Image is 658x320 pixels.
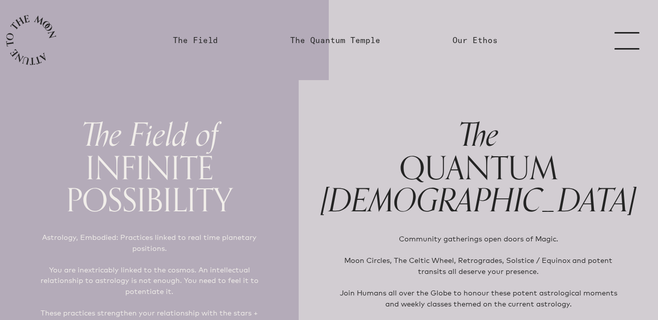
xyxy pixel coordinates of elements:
[321,118,636,217] h1: QUANTUM
[453,34,498,46] a: Our Ethos
[321,175,636,227] span: [DEMOGRAPHIC_DATA]
[458,109,499,162] span: The
[290,34,380,46] a: The Quantum Temple
[81,109,218,162] span: The Field of
[22,118,277,216] h1: INFINITE POSSIBILITY
[173,34,218,46] a: The Field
